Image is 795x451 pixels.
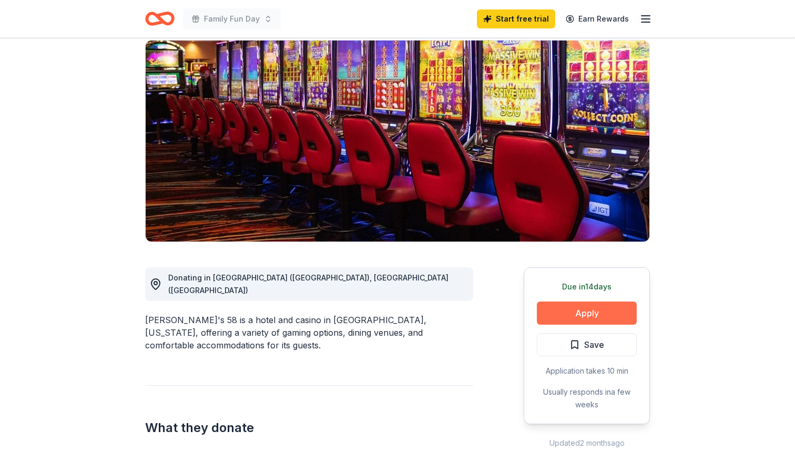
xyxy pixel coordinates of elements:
[537,386,637,411] div: Usually responds in a few weeks
[146,41,649,242] img: Image for Jake's 58
[584,338,604,352] span: Save
[145,314,473,352] div: [PERSON_NAME]'s 58 is a hotel and casino in [GEOGRAPHIC_DATA], [US_STATE], offering a variety of ...
[204,13,260,25] span: Family Fun Day
[559,9,635,28] a: Earn Rewards
[537,302,637,325] button: Apply
[537,280,637,293] div: Due in 14 days
[183,8,281,29] button: Family Fun Day
[477,9,555,28] a: Start free trial
[537,333,637,356] button: Save
[168,273,449,295] span: Donating in [GEOGRAPHIC_DATA] ([GEOGRAPHIC_DATA]), [GEOGRAPHIC_DATA] ([GEOGRAPHIC_DATA])
[524,437,650,449] div: Updated 2 months ago
[145,419,473,436] h2: What they donate
[537,365,637,377] div: Application takes 10 min
[145,6,175,31] a: Home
